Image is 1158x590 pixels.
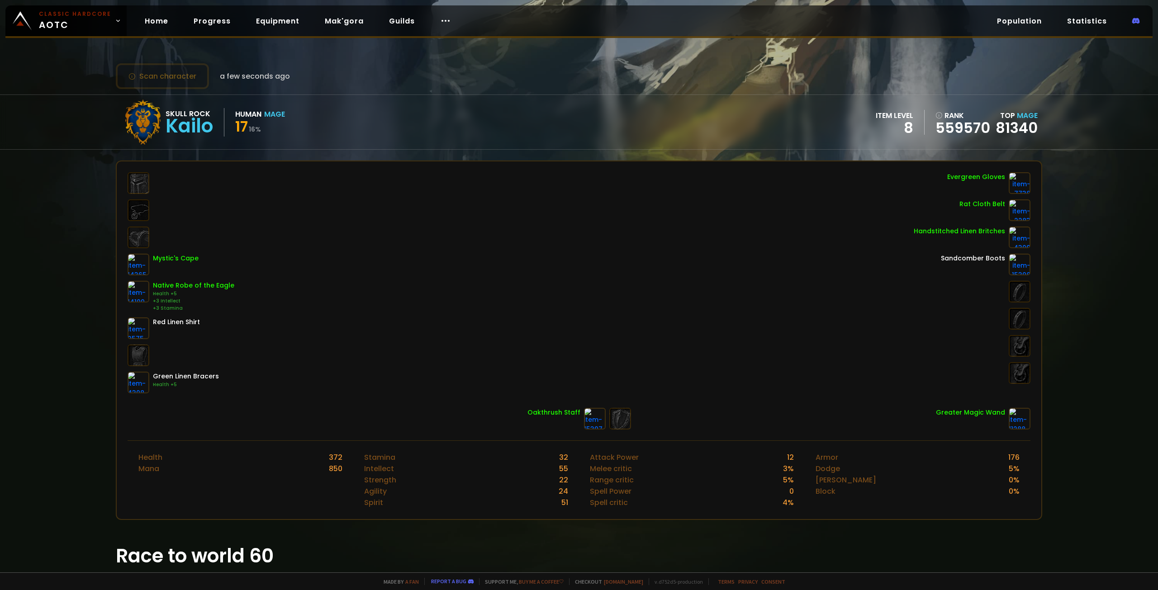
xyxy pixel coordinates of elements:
div: Sandcomber Boots [941,254,1005,263]
a: a fan [405,578,419,585]
div: 850 [329,463,342,474]
div: 51 [561,497,568,508]
div: Stamina [364,452,395,463]
a: Terms [718,578,735,585]
a: Population [990,12,1049,30]
span: v. d752d5 - production [649,578,703,585]
div: Health +5 [153,290,234,297]
div: Attack Power [590,452,639,463]
div: 24 [559,486,568,497]
div: Health [138,452,162,463]
span: Checkout [569,578,643,585]
img: item-2283 [1009,199,1030,221]
h1: Race to world 60 [116,542,1042,570]
img: item-15398 [1009,254,1030,275]
a: Buy me a coffee [519,578,564,585]
small: 16 % [249,125,261,134]
img: item-15397 [584,408,606,430]
div: Oakthrush Staff [527,408,580,417]
div: Mana [138,463,159,474]
a: 81340 [996,118,1038,138]
img: item-4308 [128,372,149,393]
div: 0 [789,486,794,497]
div: Armor [816,452,838,463]
div: Greater Magic Wand [936,408,1005,417]
small: Classic Hardcore [39,10,111,18]
div: Native Robe of the Eagle [153,281,234,290]
span: Mage [1017,110,1038,121]
a: Equipment [249,12,307,30]
div: Evergreen Gloves [947,172,1005,182]
div: Spirit [364,497,383,508]
span: a few seconds ago [220,71,290,82]
div: 0 % [1009,474,1020,486]
div: 55 [559,463,568,474]
div: Rat Cloth Belt [959,199,1005,209]
div: rank [935,110,990,121]
img: item-14365 [128,254,149,275]
a: Report a bug [431,578,466,585]
div: Top [996,110,1038,121]
img: item-14109 [128,281,149,302]
a: Progress [186,12,238,30]
div: Agility [364,486,387,497]
img: item-2575 [128,317,149,339]
div: 5 % [783,474,794,486]
div: Melee critic [590,463,632,474]
div: Health +5 [153,381,219,388]
div: +3 Stamina [153,305,234,312]
a: [DOMAIN_NAME] [604,578,643,585]
span: 17 [235,116,248,137]
img: item-11288 [1009,408,1030,430]
div: 8 [876,121,913,135]
div: 32 [559,452,568,463]
img: item-7738 [1009,172,1030,194]
div: Block [816,486,835,497]
span: AOTC [39,10,111,32]
a: 559570 [935,121,990,135]
div: Dodge [816,463,840,474]
div: Spell critic [590,497,628,508]
img: item-4309 [1009,227,1030,248]
div: 0 % [1009,486,1020,497]
span: Made by [378,578,419,585]
div: [PERSON_NAME] [816,474,876,486]
div: Red Linen Shirt [153,317,200,327]
span: Support me, [479,578,564,585]
div: 22 [559,474,568,486]
div: 4 % [783,497,794,508]
div: 12 [787,452,794,463]
button: Scan character [116,63,209,89]
div: +3 Intellect [153,297,234,305]
a: Home [138,12,176,30]
div: Spell Power [590,486,631,497]
div: 5 % [1009,463,1020,474]
a: Classic HardcoreAOTC [5,5,127,36]
div: 372 [329,452,342,463]
div: Strength [364,474,396,486]
div: Mystic's Cape [153,254,199,263]
div: item level [876,110,913,121]
a: Guilds [382,12,422,30]
a: Mak'gora [318,12,371,30]
a: Consent [761,578,785,585]
a: Statistics [1060,12,1114,30]
div: 176 [1008,452,1020,463]
div: Intellect [364,463,394,474]
div: Handstitched Linen Britches [914,227,1005,236]
div: Mage [264,109,285,120]
div: Green Linen Bracers [153,372,219,381]
div: Range critic [590,474,634,486]
div: Human [235,109,261,120]
div: Skull Rock [166,108,213,119]
a: Privacy [738,578,758,585]
div: Kailo [166,119,213,133]
div: 3 % [783,463,794,474]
